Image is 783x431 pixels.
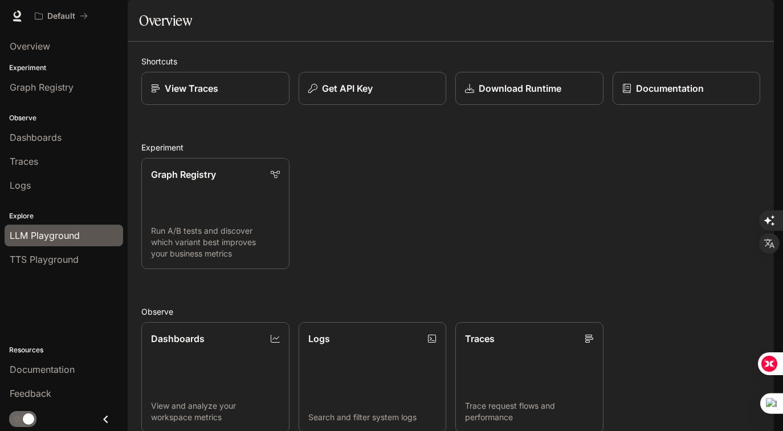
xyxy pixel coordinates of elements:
p: Dashboards [151,332,205,345]
p: Graph Registry [151,168,216,181]
p: Logs [308,332,330,345]
p: Default [47,11,75,21]
p: Search and filter system logs [308,412,437,423]
button: Get API Key [299,72,447,105]
p: Run A/B tests and discover which variant best improves your business metrics [151,225,280,259]
a: Graph RegistryRun A/B tests and discover which variant best improves your business metrics [141,158,289,269]
h2: Shortcuts [141,55,760,67]
a: View Traces [141,72,289,105]
p: View and analyze your workspace metrics [151,400,280,423]
p: Trace request flows and performance [465,400,594,423]
p: Get API Key [322,82,373,95]
p: View Traces [165,82,218,95]
h1: Overview [139,9,192,32]
p: Documentation [636,82,704,95]
a: Documentation [613,72,761,105]
button: All workspaces [30,5,93,27]
p: Traces [465,332,495,345]
h2: Observe [141,306,760,318]
p: Download Runtime [479,82,561,95]
h2: Experiment [141,141,760,153]
a: Download Runtime [455,72,603,105]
